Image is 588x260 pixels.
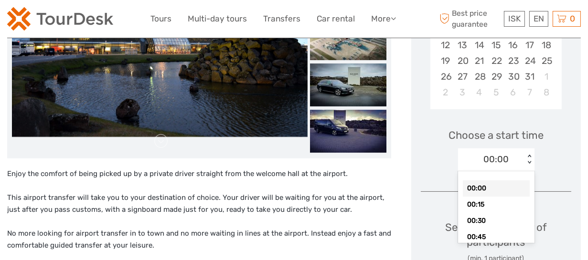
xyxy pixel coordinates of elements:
[437,84,454,100] div: Choose Sunday, November 2nd, 2025
[463,197,530,213] div: 00:15
[437,69,454,84] div: Choose Sunday, October 26th, 2025
[310,110,386,153] img: b0440060a96740b0b900286ee658dd10_slider_thumbnail.jpeg
[504,37,521,53] div: Choose Thursday, October 16th, 2025
[521,69,538,84] div: Choose Friday, October 31st, 2025
[463,213,530,229] div: 00:30
[7,192,391,216] p: This airport transfer will take you to your destination of choice. Your driver will be waiting fo...
[310,63,386,106] img: da9cb8a1f8154e8caada83b79bdb2dee_slider_thumbnail.jpeg
[471,53,488,69] div: Choose Tuesday, October 21st, 2025
[454,69,471,84] div: Choose Monday, October 27th, 2025
[538,37,555,53] div: Choose Saturday, October 18th, 2025
[504,53,521,69] div: Choose Thursday, October 23rd, 2025
[504,69,521,84] div: Choose Thursday, October 30th, 2025
[449,128,544,143] span: Choose a start time
[471,69,488,84] div: Choose Tuesday, October 28th, 2025
[437,37,454,53] div: Choose Sunday, October 12th, 2025
[437,53,454,69] div: Choose Sunday, October 19th, 2025
[371,12,396,26] a: More
[538,53,555,69] div: Choose Saturday, October 25th, 2025
[538,69,555,84] div: Choose Saturday, November 1st, 2025
[538,84,555,100] div: Choose Saturday, November 8th, 2025
[188,12,247,26] a: Multi-day tours
[568,14,577,23] span: 0
[438,8,502,29] span: Best price guarantee
[488,37,504,53] div: Choose Wednesday, October 15th, 2025
[488,53,504,69] div: Choose Wednesday, October 22nd, 2025
[7,228,391,252] p: No more looking for airport transfer in to town and no more waiting in lines at the airport. Inst...
[521,84,538,100] div: Choose Friday, November 7th, 2025
[463,180,530,197] div: 00:00
[433,5,558,100] div: month 2025-10
[263,12,300,26] a: Transfers
[529,11,548,27] div: EN
[504,84,521,100] div: Choose Thursday, November 6th, 2025
[454,53,471,69] div: Choose Monday, October 20th, 2025
[521,37,538,53] div: Choose Friday, October 17th, 2025
[471,37,488,53] div: Choose Tuesday, October 14th, 2025
[488,69,504,84] div: Choose Wednesday, October 29th, 2025
[488,84,504,100] div: Choose Wednesday, November 5th, 2025
[13,17,108,24] p: We're away right now. Please check back later!
[110,15,121,26] button: Open LiveChat chat widget
[317,12,355,26] a: Car rental
[525,155,533,165] div: < >
[508,14,521,23] span: ISK
[521,53,538,69] div: Choose Friday, October 24th, 2025
[463,229,530,245] div: 00:45
[471,84,488,100] div: Choose Tuesday, November 4th, 2025
[454,84,471,100] div: Choose Monday, November 3rd, 2025
[483,153,509,166] div: 00:00
[454,37,471,53] div: Choose Monday, October 13th, 2025
[150,12,171,26] a: Tours
[310,17,386,60] img: e125cc39de91410a82075c2a11cf3c12_slider_thumbnail.jpeg
[7,168,391,180] p: Enjoy the comfort of being picked up by a private driver straight from the welcome hall at the ai...
[7,7,113,31] img: 120-15d4194f-c635-41b9-a512-a3cb382bfb57_logo_small.png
